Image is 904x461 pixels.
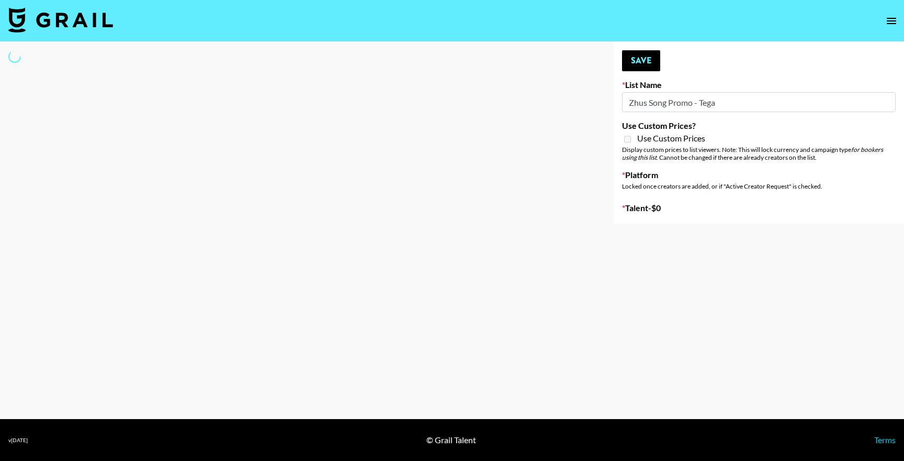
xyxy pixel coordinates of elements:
[881,10,902,31] button: open drawer
[637,133,705,144] span: Use Custom Prices
[622,182,896,190] div: Locked once creators are added, or if "Active Creator Request" is checked.
[426,435,476,445] div: © Grail Talent
[8,437,28,444] div: v [DATE]
[622,146,896,161] div: Display custom prices to list viewers. Note: This will lock currency and campaign type . Cannot b...
[622,120,896,131] label: Use Custom Prices?
[622,170,896,180] label: Platform
[622,80,896,90] label: List Name
[8,7,113,32] img: Grail Talent
[622,203,896,213] label: Talent - $ 0
[874,435,896,445] a: Terms
[622,50,660,71] button: Save
[622,146,883,161] em: for bookers using this list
